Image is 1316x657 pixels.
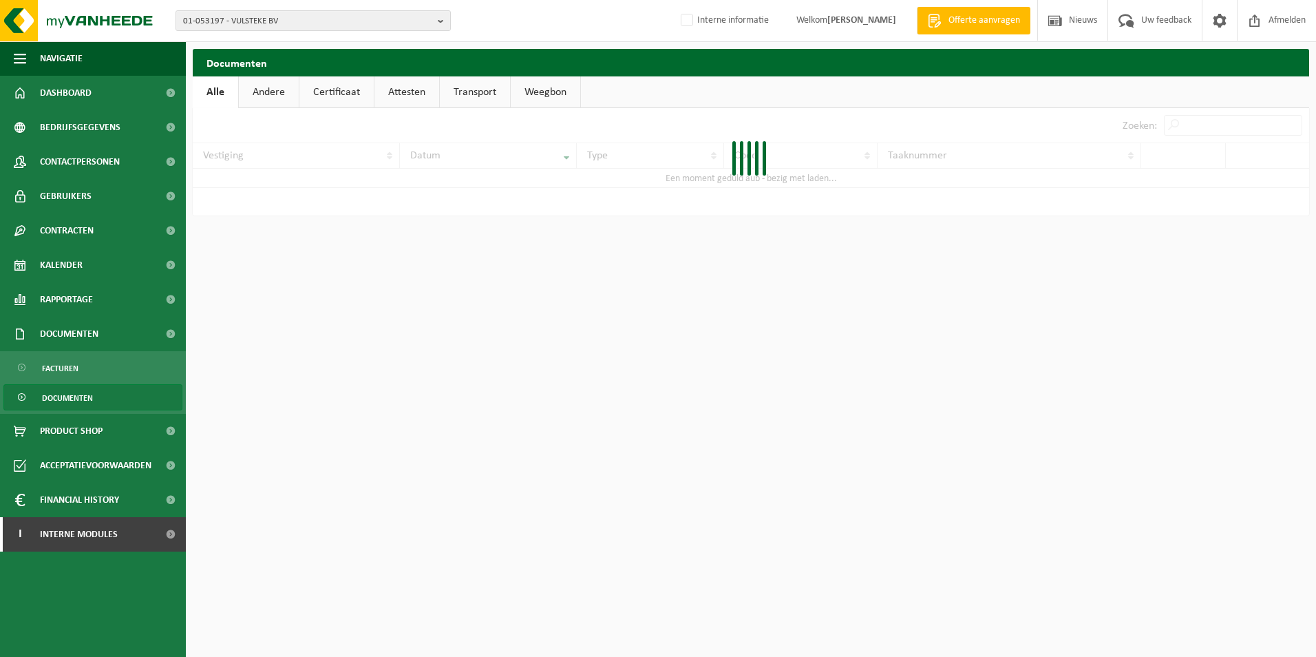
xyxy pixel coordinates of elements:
[40,317,98,351] span: Documenten
[374,76,439,108] a: Attesten
[40,41,83,76] span: Navigatie
[40,248,83,282] span: Kalender
[299,76,374,108] a: Certificaat
[193,76,238,108] a: Alle
[40,517,118,552] span: Interne modules
[678,10,769,31] label: Interne informatie
[40,448,151,483] span: Acceptatievoorwaarden
[40,110,120,145] span: Bedrijfsgegevens
[42,355,78,382] span: Facturen
[40,282,93,317] span: Rapportage
[193,49,1309,76] h2: Documenten
[14,517,26,552] span: I
[3,384,182,410] a: Documenten
[40,76,92,110] span: Dashboard
[239,76,299,108] a: Andere
[827,15,896,25] strong: [PERSON_NAME]
[40,483,119,517] span: Financial History
[183,11,432,32] span: 01-053197 - VULSTEKE BV
[42,385,93,411] span: Documenten
[440,76,510,108] a: Transport
[40,414,103,448] span: Product Shop
[917,7,1030,34] a: Offerte aanvragen
[3,355,182,381] a: Facturen
[40,145,120,179] span: Contactpersonen
[945,14,1023,28] span: Offerte aanvragen
[40,179,92,213] span: Gebruikers
[511,76,580,108] a: Weegbon
[176,10,451,31] button: 01-053197 - VULSTEKE BV
[40,213,94,248] span: Contracten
